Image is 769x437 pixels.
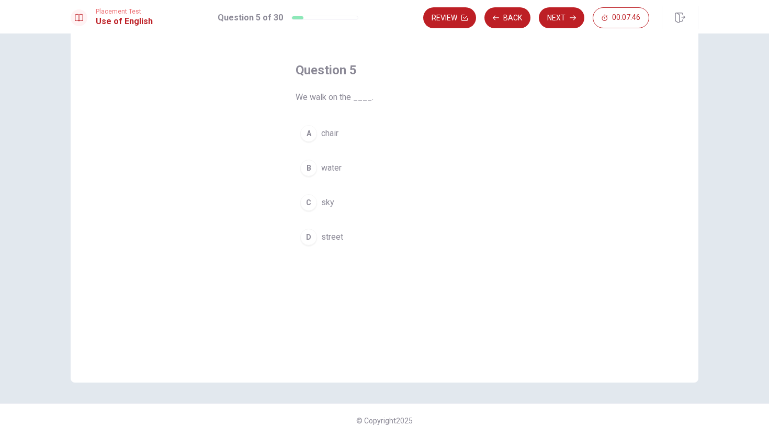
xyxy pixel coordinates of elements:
[96,15,153,28] h1: Use of English
[296,120,473,147] button: Achair
[593,7,649,28] button: 00:07:46
[423,7,476,28] button: Review
[300,160,317,176] div: B
[321,162,342,174] span: water
[321,127,338,140] span: chair
[296,224,473,250] button: Dstreet
[218,12,283,24] h1: Question 5 of 30
[300,229,317,245] div: D
[96,8,153,15] span: Placement Test
[484,7,530,28] button: Back
[612,14,640,22] span: 00:07:46
[539,7,584,28] button: Next
[321,196,334,209] span: sky
[296,189,473,216] button: Csky
[296,91,473,104] span: We walk on the ____.
[300,125,317,142] div: A
[321,231,343,243] span: street
[296,62,473,79] h4: Question 5
[300,194,317,211] div: C
[356,417,413,425] span: © Copyright 2025
[296,155,473,181] button: Bwater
